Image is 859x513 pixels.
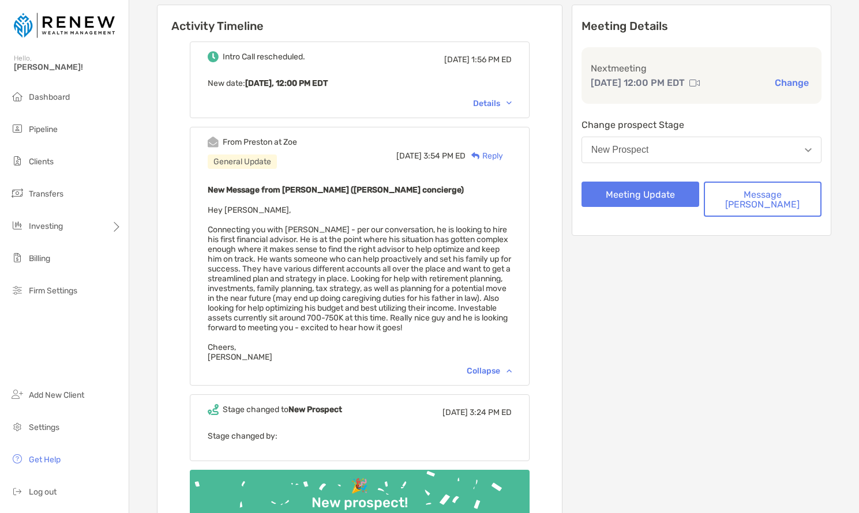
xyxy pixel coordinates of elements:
button: Message [PERSON_NAME] [704,182,822,217]
span: [DATE] [442,408,468,417]
span: Billing [29,254,50,263]
span: Transfers [29,189,63,199]
button: New Prospect [582,137,822,163]
img: investing icon [10,218,24,232]
span: Add New Client [29,390,84,400]
p: Stage changed by: [208,429,512,443]
span: [PERSON_NAME]! [14,62,122,72]
span: Settings [29,423,59,432]
span: Pipeline [29,125,58,134]
img: Chevron icon [507,101,512,105]
span: [DATE] [396,151,422,161]
img: Event icon [208,137,219,148]
img: Reply icon [471,152,480,160]
p: New date : [208,76,512,90]
img: transfers icon [10,186,24,200]
img: billing icon [10,251,24,265]
img: Event icon [208,404,219,415]
img: Open dropdown arrow [805,148,812,152]
img: dashboard icon [10,89,24,103]
div: Stage changed to [223,405,342,414]
span: Hey [PERSON_NAME], Connecting you with [PERSON_NAME] - per our conversation, he is looking to hir... [208,205,511,362]
b: New Message from [PERSON_NAME] ([PERSON_NAME] concierge) [208,185,464,195]
div: Intro Call rescheduled. [223,52,305,62]
img: clients icon [10,154,24,168]
img: firm-settings icon [10,283,24,297]
div: New prospect! [307,495,412,511]
span: [DATE] [444,55,470,65]
span: 1:56 PM ED [471,55,512,65]
div: From Preston at Zoe [223,137,297,147]
div: General Update [208,154,277,169]
span: Clients [29,157,54,167]
button: Meeting Update [582,182,699,207]
p: Change prospect Stage [582,118,822,132]
div: New Prospect [591,145,649,155]
p: Next meeting [591,61,812,76]
span: Log out [29,487,57,497]
p: Meeting Details [582,19,822,33]
img: Chevron icon [507,369,512,372]
div: Reply [466,150,503,162]
h6: Activity Timeline [157,5,562,33]
span: Firm Settings [29,286,77,296]
b: New Prospect [288,405,342,414]
img: add_new_client icon [10,387,24,401]
img: settings icon [10,420,24,433]
img: Event icon [208,51,219,62]
img: Zoe Logo [14,5,115,46]
span: Get Help [29,455,61,465]
b: [DATE], 12:00 PM EDT [245,78,328,88]
button: Change [771,77,812,89]
img: logout icon [10,484,24,498]
span: Dashboard [29,92,70,102]
div: Collapse [467,366,512,376]
div: 🎉 [346,478,373,495]
img: get-help icon [10,452,24,466]
span: 3:24 PM ED [470,408,512,417]
span: Investing [29,221,63,231]
p: [DATE] 12:00 PM EDT [591,76,685,90]
img: pipeline icon [10,122,24,135]
span: 3:54 PM ED [423,151,466,161]
div: Details [473,99,512,108]
img: communication type [689,78,700,88]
